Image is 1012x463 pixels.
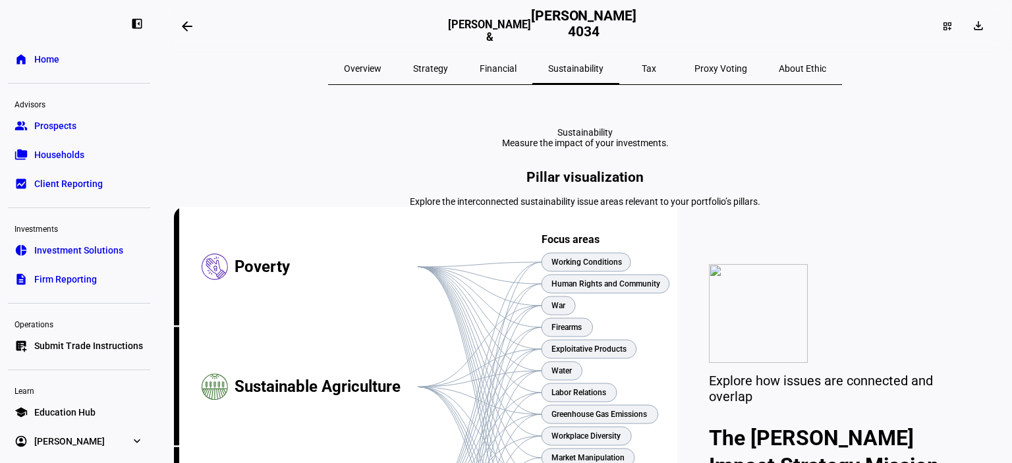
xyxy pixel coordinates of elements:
span: Strategy [413,64,448,73]
a: descriptionFirm Reporting [8,266,150,292]
text: Labor Relations [551,388,606,397]
span: Overview [344,64,381,73]
text: Market Manipulation [551,453,625,462]
h2: Pillar visualization [174,169,996,185]
div: Explore how issues are connected and overlap [709,373,965,404]
text: Water [551,366,573,375]
eth-mat-symbol: description [14,273,28,286]
div: Operations [8,314,150,333]
text: Greenhouse Gas Emissions [551,410,647,419]
span: Tax [642,64,656,73]
text: Human Rights and Community [551,279,660,288]
eth-mat-symbol: account_circle [14,435,28,448]
eth-mat-symbol: group [14,119,28,132]
text: Exploitative Products [551,344,627,354]
h2: [PERSON_NAME] 4034 [531,8,636,45]
a: groupProspects [8,113,150,139]
div: Poverty [235,207,418,327]
eth-mat-symbol: expand_more [130,435,144,448]
h3: [PERSON_NAME] & [448,18,531,43]
eth-mat-symbol: left_panel_close [130,17,144,30]
a: homeHome [8,46,150,72]
a: folder_copyHouseholds [8,142,150,168]
a: pie_chartInvestment Solutions [8,237,150,263]
img: values.svg [709,264,808,363]
mat-icon: dashboard_customize [942,21,953,32]
eth-mat-symbol: bid_landscape [14,177,28,190]
span: About Ethic [779,64,826,73]
div: Investments [8,219,150,237]
span: Financial [480,64,517,73]
text: Working Conditions [551,258,622,267]
span: [PERSON_NAME] [34,435,105,448]
span: Proxy Voting [694,64,747,73]
a: bid_landscapeClient Reporting [8,171,150,197]
span: Firm Reporting [34,273,97,286]
div: Advisors [8,94,150,113]
div: Sustainable Agriculture [235,327,418,447]
span: Home [34,53,59,66]
span: Investment Solutions [34,244,123,257]
span: Households [34,148,84,161]
eth-report-page-title: Sustainability [174,127,996,148]
span: Education Hub [34,406,96,419]
eth-mat-symbol: folder_copy [14,148,28,161]
text: Focus areas [542,233,600,246]
eth-mat-symbol: home [14,53,28,66]
eth-mat-symbol: pie_chart [14,244,28,257]
mat-icon: download [972,19,985,32]
text: War [551,301,566,310]
span: Sustainability [548,64,604,73]
eth-mat-symbol: list_alt_add [14,339,28,352]
span: Submit Trade Instructions [34,339,143,352]
mat-icon: arrow_backwards [179,18,195,34]
div: Sustainability [502,127,669,138]
div: Learn [8,381,150,399]
text: Workplace Diversity [551,431,621,441]
div: Measure the impact of your investments. [502,138,669,148]
eth-mat-symbol: school [14,406,28,419]
text: Firearms [551,323,582,332]
div: Explore the interconnected sustainability issue areas relevant to your portfolio’s pillars. [174,196,996,207]
span: Client Reporting [34,177,103,190]
span: Prospects [34,119,76,132]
